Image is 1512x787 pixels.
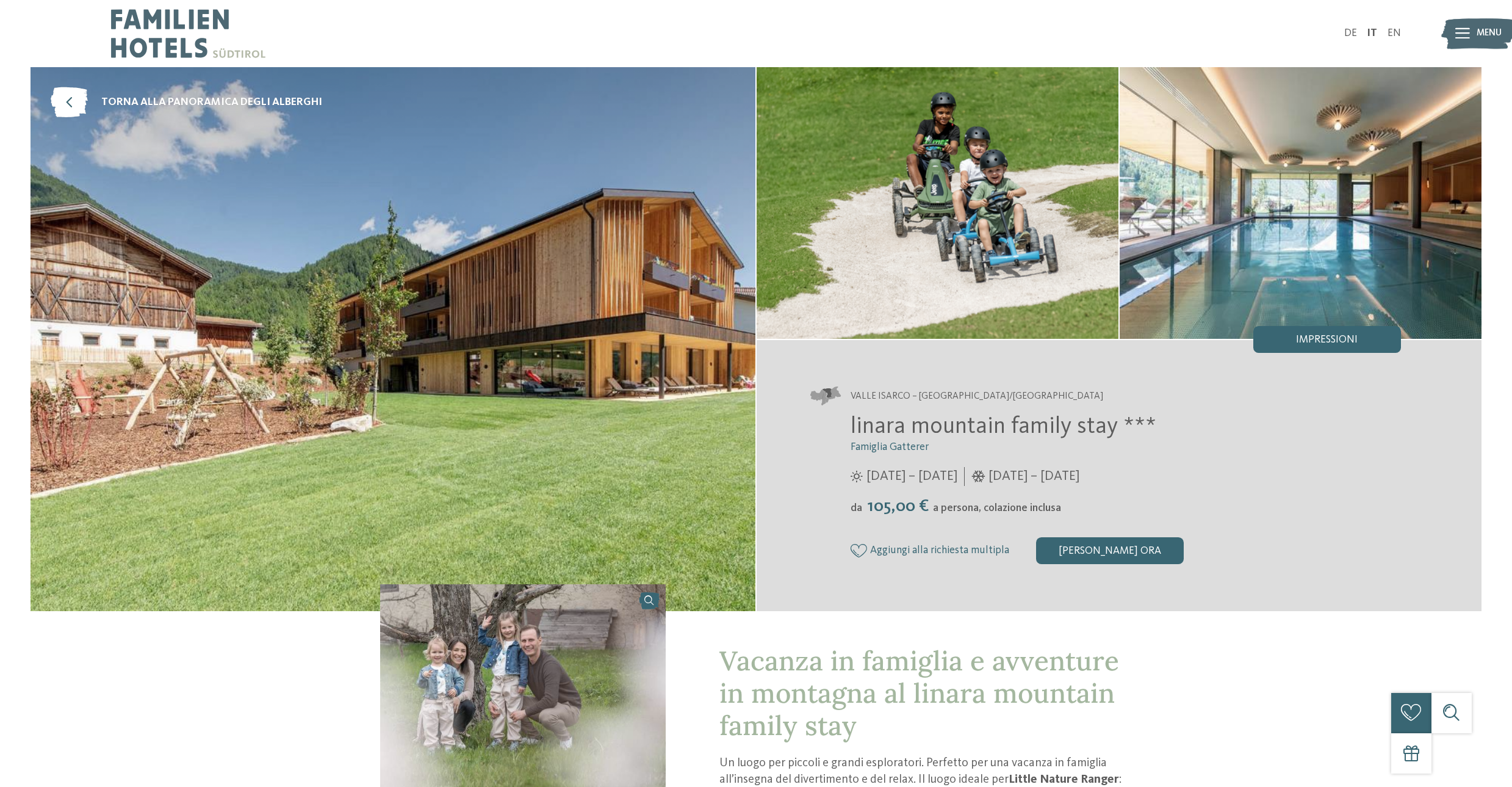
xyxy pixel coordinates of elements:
[51,87,322,118] a: torna alla panoramica degli alberghi
[863,498,932,515] span: 105,00 €
[851,503,862,513] span: da
[1296,335,1358,346] span: Impressioni
[1388,28,1401,38] a: EN
[101,95,322,111] span: torna alla panoramica degli alberghi
[851,390,1103,404] span: Valle Isarco – [GEOGRAPHIC_DATA]/[GEOGRAPHIC_DATA]
[933,503,1061,513] span: a persona, colazione inclusa
[31,67,755,611] img: Un luogo ideale per Little Nature Ranger a Valles
[851,471,863,483] i: Orari d'apertura estate
[971,471,985,483] i: Orari d'apertura inverno
[1344,28,1357,38] a: DE
[1367,28,1377,38] a: IT
[851,442,929,452] span: Famiglia Gatterer
[870,545,1009,556] span: Aggiungi alla richiesta multipla
[757,67,1118,339] img: Un luogo ideale per Little Nature Ranger a Valles
[851,415,1156,438] span: linara mountain family stay ***
[719,644,1119,742] span: Vacanza in famiglia e avventure in montagna al linara mountain family stay
[1009,774,1119,786] strong: Little Nature Ranger
[1120,67,1481,339] img: Un luogo ideale per Little Nature Ranger a Valles
[1036,537,1184,564] div: [PERSON_NAME] ora
[1477,27,1502,40] span: Menu
[866,467,957,486] span: [DATE] – [DATE]
[988,467,1079,486] span: [DATE] – [DATE]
